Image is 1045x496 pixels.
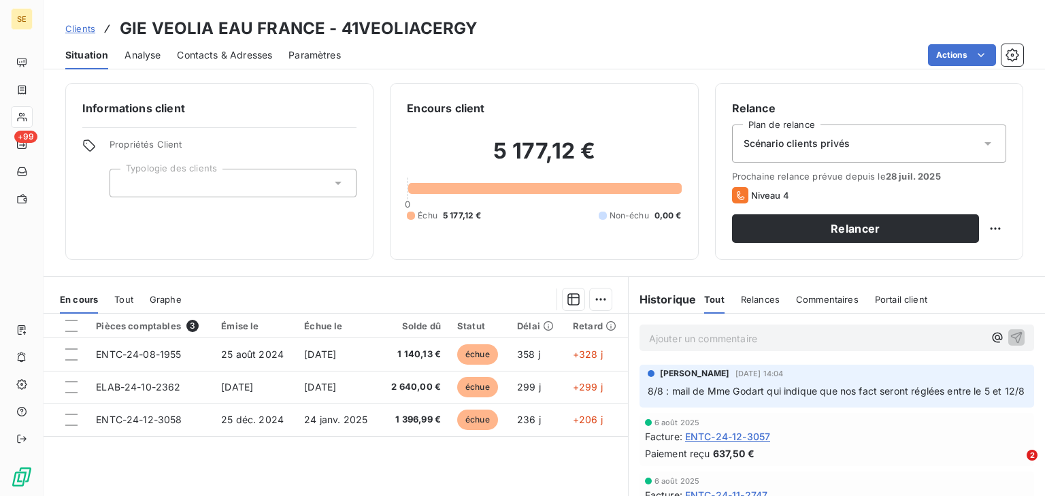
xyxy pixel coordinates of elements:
[65,22,95,35] a: Clients
[388,348,441,361] span: 1 140,13 €
[65,48,108,62] span: Situation
[96,320,205,332] div: Pièces comptables
[744,137,850,150] span: Scénario clients privés
[517,381,541,393] span: 299 j
[388,413,441,427] span: 1 396,99 €
[121,177,132,189] input: Ajouter une valeur
[177,48,272,62] span: Contacts & Adresses
[110,139,356,158] span: Propriétés Client
[388,380,441,394] span: 2 640,00 €
[517,348,540,360] span: 358 j
[517,320,557,331] div: Délai
[999,450,1031,482] iframe: Intercom live chat
[751,190,789,201] span: Niveau 4
[645,429,682,444] span: Facture :
[796,294,859,305] span: Commentaires
[304,414,367,425] span: 24 janv. 2025
[11,133,32,155] a: +99
[457,377,498,397] span: échue
[388,320,441,331] div: Solde dû
[221,348,284,360] span: 25 août 2024
[517,414,541,425] span: 236 j
[573,414,603,425] span: +206 j
[610,210,649,222] span: Non-échu
[114,294,133,305] span: Tout
[96,381,180,393] span: ELAB-24-10-2362
[405,199,410,210] span: 0
[685,429,770,444] span: ENTC-24-12-3057
[65,23,95,34] span: Clients
[14,131,37,143] span: +99
[304,320,371,331] div: Échue le
[732,171,1006,182] span: Prochaine relance prévue depuis le
[96,414,182,425] span: ENTC-24-12-3058
[629,291,697,308] h6: Historique
[741,294,780,305] span: Relances
[418,210,437,222] span: Échu
[304,348,336,360] span: [DATE]
[82,100,356,116] h6: Informations client
[120,16,478,41] h3: GIE VEOLIA EAU FRANCE - 41VEOLIACERGY
[660,367,730,380] span: [PERSON_NAME]
[654,210,682,222] span: 0,00 €
[221,320,288,331] div: Émise le
[735,369,784,378] span: [DATE] 14:04
[713,446,754,461] span: 637,50 €
[150,294,182,305] span: Graphe
[886,171,941,182] span: 28 juil. 2025
[288,48,341,62] span: Paramètres
[457,320,501,331] div: Statut
[704,294,725,305] span: Tout
[125,48,161,62] span: Analyse
[573,348,603,360] span: +328 j
[304,381,336,393] span: [DATE]
[457,410,498,430] span: échue
[221,414,284,425] span: 25 déc. 2024
[11,8,33,30] div: SE
[654,477,700,485] span: 6 août 2025
[457,344,498,365] span: échue
[221,381,253,393] span: [DATE]
[573,320,620,331] div: Retard
[573,381,603,393] span: +299 j
[732,100,1006,116] h6: Relance
[732,214,979,243] button: Relancer
[654,418,700,427] span: 6 août 2025
[407,137,681,178] h2: 5 177,12 €
[11,466,33,488] img: Logo LeanPay
[186,320,199,332] span: 3
[1027,450,1038,461] span: 2
[648,385,1025,397] span: 8/8 : mail de Mme Godart qui indique que nos fact seront réglées entre le 5 et 12/8
[60,294,98,305] span: En cours
[443,210,482,222] span: 5 177,12 €
[645,446,710,461] span: Paiement reçu
[96,348,181,360] span: ENTC-24-08-1955
[928,44,996,66] button: Actions
[875,294,927,305] span: Portail client
[407,100,484,116] h6: Encours client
